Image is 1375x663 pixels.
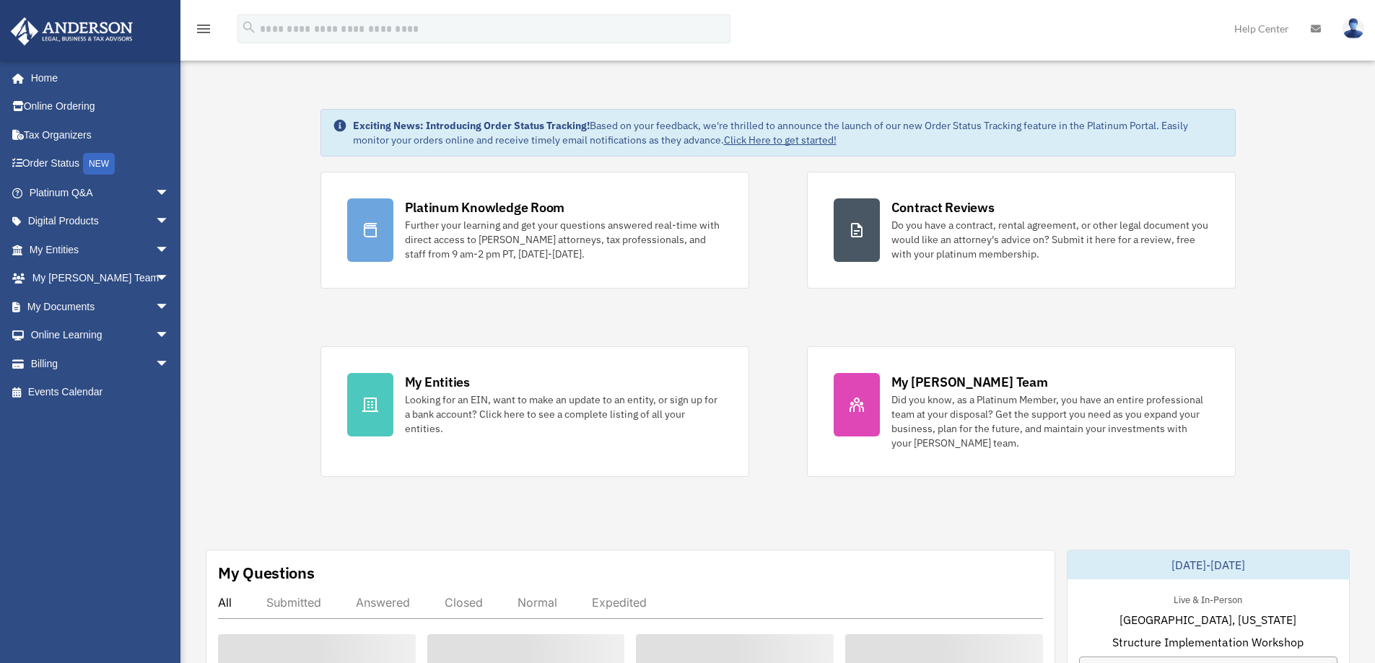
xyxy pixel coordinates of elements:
a: Online Learningarrow_drop_down [10,321,191,350]
a: Platinum Knowledge Room Further your learning and get your questions answered real-time with dire... [320,172,749,289]
span: arrow_drop_down [155,292,184,322]
a: Digital Productsarrow_drop_down [10,207,191,236]
span: arrow_drop_down [155,349,184,379]
a: Click Here to get started! [724,133,837,146]
div: My [PERSON_NAME] Team [891,373,1048,391]
span: arrow_drop_down [155,235,184,265]
a: Order StatusNEW [10,149,191,179]
div: Do you have a contract, rental agreement, or other legal document you would like an attorney's ad... [891,218,1209,261]
span: arrow_drop_down [155,264,184,294]
i: menu [195,20,212,38]
span: [GEOGRAPHIC_DATA], [US_STATE] [1119,611,1296,628]
div: Closed [445,595,483,610]
div: NEW [83,153,115,175]
a: Contract Reviews Do you have a contract, rental agreement, or other legal document you would like... [807,172,1236,289]
a: My [PERSON_NAME] Team Did you know, as a Platinum Member, you have an entire professional team at... [807,346,1236,477]
div: Contract Reviews [891,198,995,216]
a: My Entities Looking for an EIN, want to make an update to an entity, or sign up for a bank accoun... [320,346,749,477]
div: [DATE]-[DATE] [1068,550,1349,579]
a: Home [10,63,184,92]
div: Did you know, as a Platinum Member, you have an entire professional team at your disposal? Get th... [891,392,1209,450]
div: My Questions [218,562,315,584]
a: Platinum Q&Aarrow_drop_down [10,178,191,207]
div: Expedited [592,595,647,610]
a: My [PERSON_NAME] Teamarrow_drop_down [10,264,191,293]
a: menu [195,25,212,38]
i: search [241,19,257,35]
div: Submitted [266,595,321,610]
div: My Entities [405,373,470,391]
div: Further your learning and get your questions answered real-time with direct access to [PERSON_NAM... [405,218,723,261]
div: Looking for an EIN, want to make an update to an entity, or sign up for a bank account? Click her... [405,392,723,436]
a: Tax Organizers [10,120,191,149]
strong: Exciting News: Introducing Order Status Tracking! [353,119,590,132]
span: Structure Implementation Workshop [1112,633,1304,651]
img: User Pic [1343,18,1364,39]
a: Billingarrow_drop_down [10,349,191,378]
span: arrow_drop_down [155,207,184,237]
a: Events Calendar [10,378,191,407]
div: All [218,595,232,610]
div: Based on your feedback, we're thrilled to announce the launch of our new Order Status Tracking fe... [353,118,1223,147]
span: arrow_drop_down [155,178,184,208]
img: Anderson Advisors Platinum Portal [6,17,137,45]
a: My Entitiesarrow_drop_down [10,235,191,264]
div: Answered [356,595,410,610]
div: Platinum Knowledge Room [405,198,565,216]
div: Normal [518,595,557,610]
a: Online Ordering [10,92,191,121]
div: Live & In-Person [1162,591,1254,606]
a: My Documentsarrow_drop_down [10,292,191,321]
span: arrow_drop_down [155,321,184,351]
